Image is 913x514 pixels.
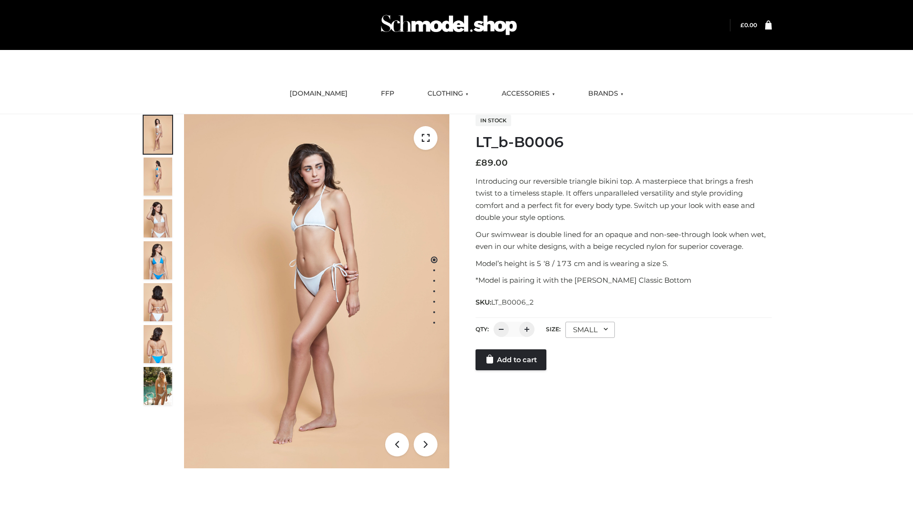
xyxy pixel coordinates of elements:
[282,83,355,104] a: [DOMAIN_NAME]
[476,326,489,333] label: QTY:
[476,349,546,370] a: Add to cart
[476,297,535,308] span: SKU:
[144,283,172,321] img: ArielClassicBikiniTop_CloudNine_AzureSky_OW114ECO_7-scaled.jpg
[476,274,772,287] p: *Model is pairing it with the [PERSON_NAME] Classic Bottom
[144,158,172,196] img: ArielClassicBikiniTop_CloudNine_AzureSky_OW114ECO_2-scaled.jpg
[740,21,757,29] a: £0.00
[546,326,561,333] label: Size:
[144,116,172,154] img: ArielClassicBikiniTop_CloudNine_AzureSky_OW114ECO_1-scaled.jpg
[476,134,772,151] h1: LT_b-B0006
[476,175,772,224] p: Introducing our reversible triangle bikini top. A masterpiece that brings a fresh twist to a time...
[565,322,615,338] div: SMALL
[476,158,481,168] span: £
[740,21,757,29] bdi: 0.00
[144,199,172,237] img: ArielClassicBikiniTop_CloudNine_AzureSky_OW114ECO_3-scaled.jpg
[184,114,449,468] img: LT_b-B0006
[476,257,772,270] p: Model’s height is 5 ‘8 / 173 cm and is wearing a size S.
[491,298,534,306] span: LT_B0006_2
[144,325,172,363] img: ArielClassicBikiniTop_CloudNine_AzureSky_OW114ECO_8-scaled.jpg
[476,158,508,168] bdi: 89.00
[581,83,631,104] a: BRANDS
[378,6,520,44] img: Schmodel Admin 964
[144,241,172,279] img: ArielClassicBikiniTop_CloudNine_AzureSky_OW114ECO_4-scaled.jpg
[495,83,562,104] a: ACCESSORIES
[374,83,401,104] a: FFP
[740,21,744,29] span: £
[144,367,172,405] img: Arieltop_CloudNine_AzureSky2.jpg
[476,228,772,253] p: Our swimwear is double lined for an opaque and non-see-through look when wet, even in our white d...
[420,83,476,104] a: CLOTHING
[476,115,511,126] span: In stock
